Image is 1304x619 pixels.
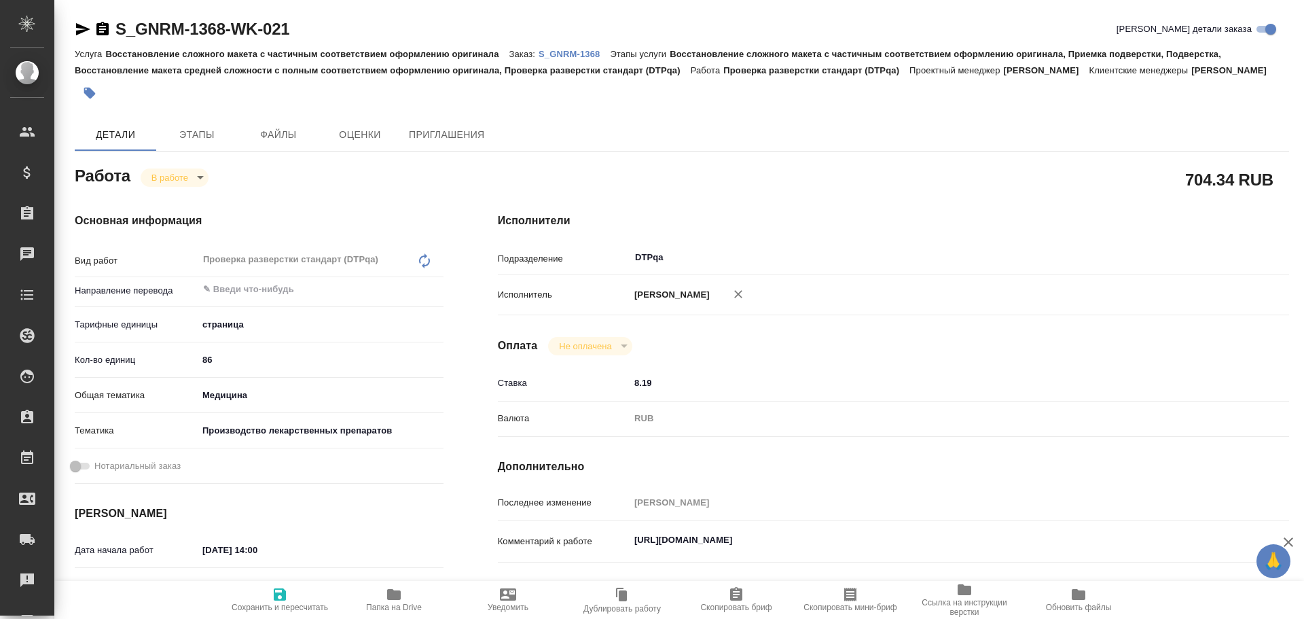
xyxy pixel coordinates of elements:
[630,529,1223,552] textarea: [URL][DOMAIN_NAME]
[539,48,610,59] a: S_GNRM-1368
[246,126,311,143] span: Файлы
[539,49,610,59] p: S_GNRM-1368
[907,581,1021,619] button: Ссылка на инструкции верстки
[548,337,632,355] div: В работе
[223,581,337,619] button: Сохранить и пересчитать
[509,49,539,59] p: Заказ:
[630,493,1223,512] input: Пустое поле
[583,604,661,614] span: Дублировать работу
[691,65,724,75] p: Работа
[909,65,1003,75] p: Проектный менеджер
[630,288,710,302] p: [PERSON_NAME]
[565,581,679,619] button: Дублировать работу
[1089,65,1191,75] p: Клиентские менеджеры
[1191,65,1277,75] p: [PERSON_NAME]
[498,496,630,510] p: Последнее изменение
[198,419,443,442] div: Производство лекарственных препаратов
[803,603,896,612] span: Скопировать мини-бриф
[1117,22,1252,36] span: [PERSON_NAME] детали заказа
[630,373,1223,393] input: ✎ Введи что-нибудь
[488,603,528,612] span: Уведомить
[94,21,111,37] button: Скопировать ссылку
[498,459,1289,475] h4: Дополнительно
[409,126,485,143] span: Приглашения
[198,384,443,407] div: Медицина
[723,279,753,309] button: Удалить исполнителя
[75,213,443,229] h4: Основная информация
[75,254,198,268] p: Вид работ
[164,126,230,143] span: Этапы
[75,389,198,402] p: Общая тематика
[1256,544,1290,578] button: 🙏
[115,20,289,38] a: S_GNRM-1368-WK-021
[83,126,148,143] span: Детали
[75,162,130,187] h2: Работа
[337,581,451,619] button: Папка на Drive
[75,544,198,557] p: Дата начала работ
[75,318,198,332] p: Тарифные единицы
[436,288,439,291] button: Open
[793,581,907,619] button: Скопировать мини-бриф
[498,252,630,266] p: Подразделение
[94,459,181,473] span: Нотариальный заказ
[1021,581,1136,619] button: Обновить файлы
[723,65,909,75] p: Проверка разверстки стандарт (DTPqa)
[75,21,91,37] button: Скопировать ссылку для ЯМессенджера
[327,126,393,143] span: Оценки
[679,581,793,619] button: Скопировать бриф
[498,338,538,354] h4: Оплата
[198,313,443,336] div: страница
[498,288,630,302] p: Исполнитель
[498,213,1289,229] h4: Исполнители
[451,581,565,619] button: Уведомить
[700,603,772,612] span: Скопировать бриф
[147,172,192,183] button: В работе
[75,284,198,298] p: Направление перевода
[366,603,422,612] span: Папка на Drive
[610,49,670,59] p: Этапы услуги
[498,535,630,548] p: Комментарий к работе
[75,49,105,59] p: Услуга
[555,340,615,352] button: Не оплачена
[498,376,630,390] p: Ставка
[75,424,198,438] p: Тематика
[1046,603,1112,612] span: Обновить файлы
[498,412,630,425] p: Валюта
[198,540,316,560] input: ✎ Введи что-нибудь
[202,281,394,298] input: ✎ Введи что-нибудь
[75,506,443,522] h4: [PERSON_NAME]
[198,579,316,599] input: Пустое поле
[1262,547,1285,576] span: 🙏
[232,603,328,612] span: Сохранить и пересчитать
[1216,256,1218,259] button: Open
[630,407,1223,430] div: RUB
[75,353,198,367] p: Кол-во единиц
[1185,168,1273,191] h2: 704.34 RUB
[75,78,105,108] button: Добавить тэг
[141,169,209,187] div: В работе
[916,598,1013,617] span: Ссылка на инструкции верстки
[1004,65,1089,75] p: [PERSON_NAME]
[198,350,443,370] input: ✎ Введи что-нибудь
[105,49,509,59] p: Восстановление сложного макета с частичным соответствием оформлению оригинала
